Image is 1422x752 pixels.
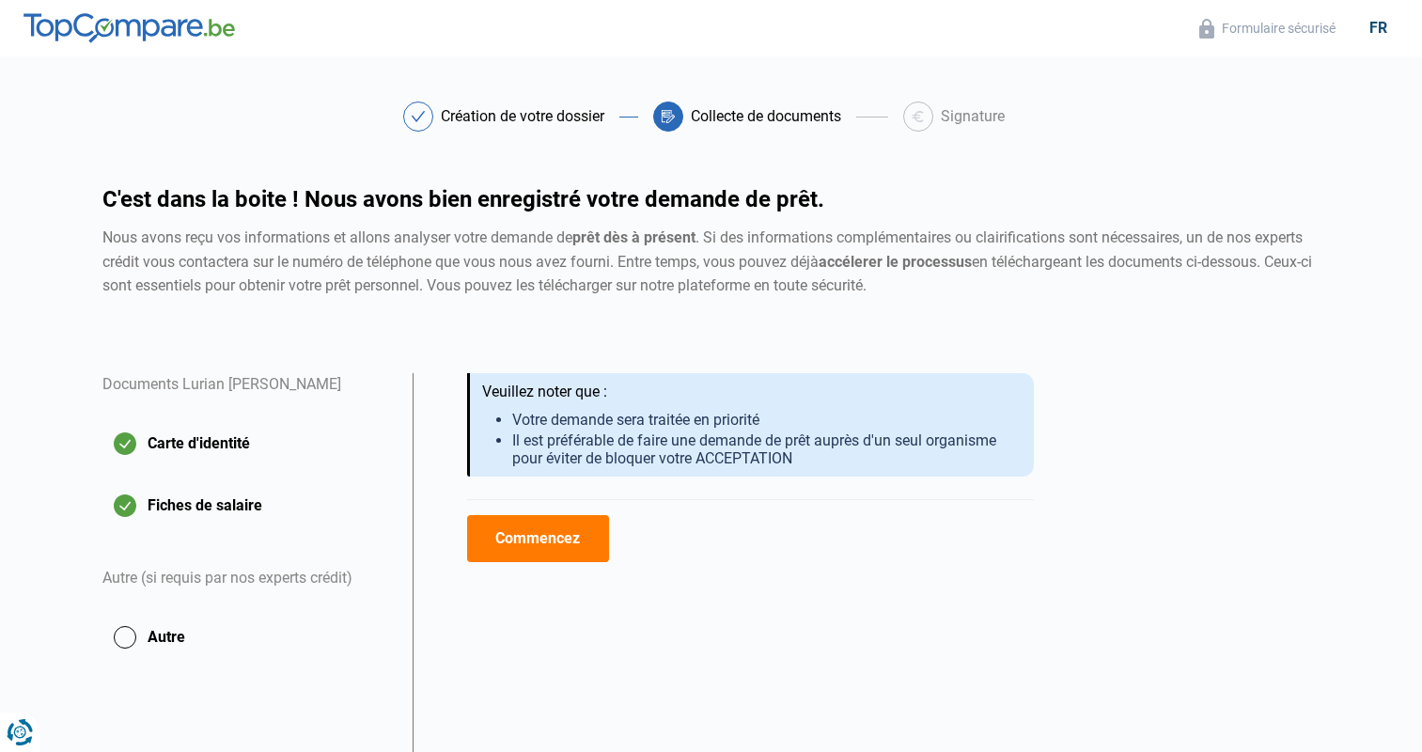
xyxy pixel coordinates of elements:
button: Commencez [467,515,609,562]
strong: accélerer le processus [819,253,972,271]
div: Collecte de documents [691,109,841,124]
button: Fiches de salaire [102,482,390,529]
div: Documents Lurian [PERSON_NAME] [102,373,390,420]
button: Carte d'identité [102,420,390,467]
div: Autre (si requis par nos experts crédit) [102,544,390,614]
button: Formulaire sécurisé [1194,18,1341,39]
li: Votre demande sera traitée en priorité [512,411,1019,429]
img: TopCompare.be [23,13,235,43]
div: Signature [941,109,1005,124]
div: Veuillez noter que : [482,383,1019,401]
h1: C'est dans la boite ! Nous avons bien enregistré votre demande de prêt. [102,188,1320,211]
div: fr [1358,19,1399,37]
button: Autre [102,614,390,661]
div: Création de votre dossier [441,109,604,124]
li: Il est préférable de faire une demande de prêt auprès d'un seul organisme pour éviter de bloquer ... [512,431,1019,467]
div: Nous avons reçu vos informations et allons analyser votre demande de . Si des informations complé... [102,226,1320,298]
strong: prêt dès à présent [572,228,695,246]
